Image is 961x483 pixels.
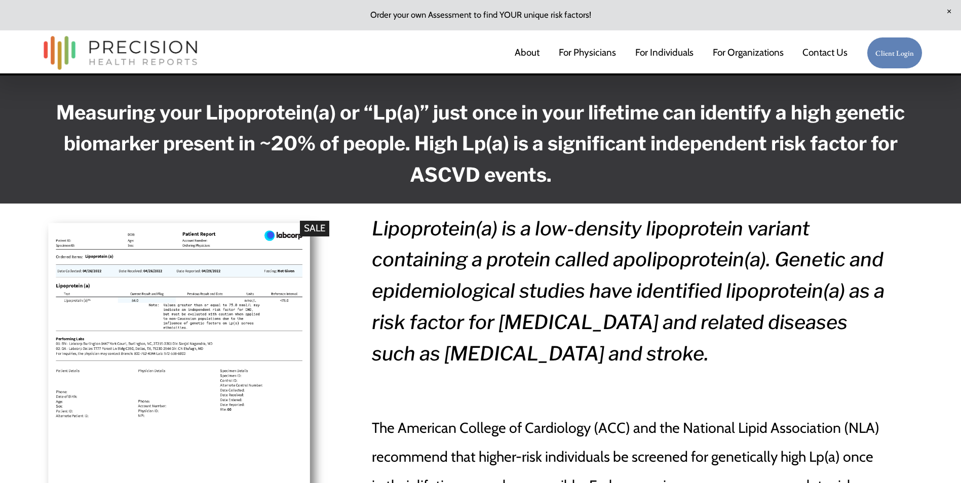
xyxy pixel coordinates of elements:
a: Contact Us [802,43,848,64]
a: For Physicians [559,43,616,64]
strong: Measuring your Lipoprotein(a) or “Lp(a)” just once in your lifetime can identify a high genetic b... [56,101,909,187]
span: For Organizations [713,43,784,62]
a: For Individuals [635,43,694,64]
em: Lipoprotein(a) is a low-density lipoprotein variant containing a protein called apolipoprotein(a)... [372,217,889,365]
img: Precision Health Reports [39,31,203,74]
a: Client Login [867,37,922,69]
a: folder dropdown [713,43,784,64]
a: About [515,43,540,64]
div: Sale [300,221,329,236]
